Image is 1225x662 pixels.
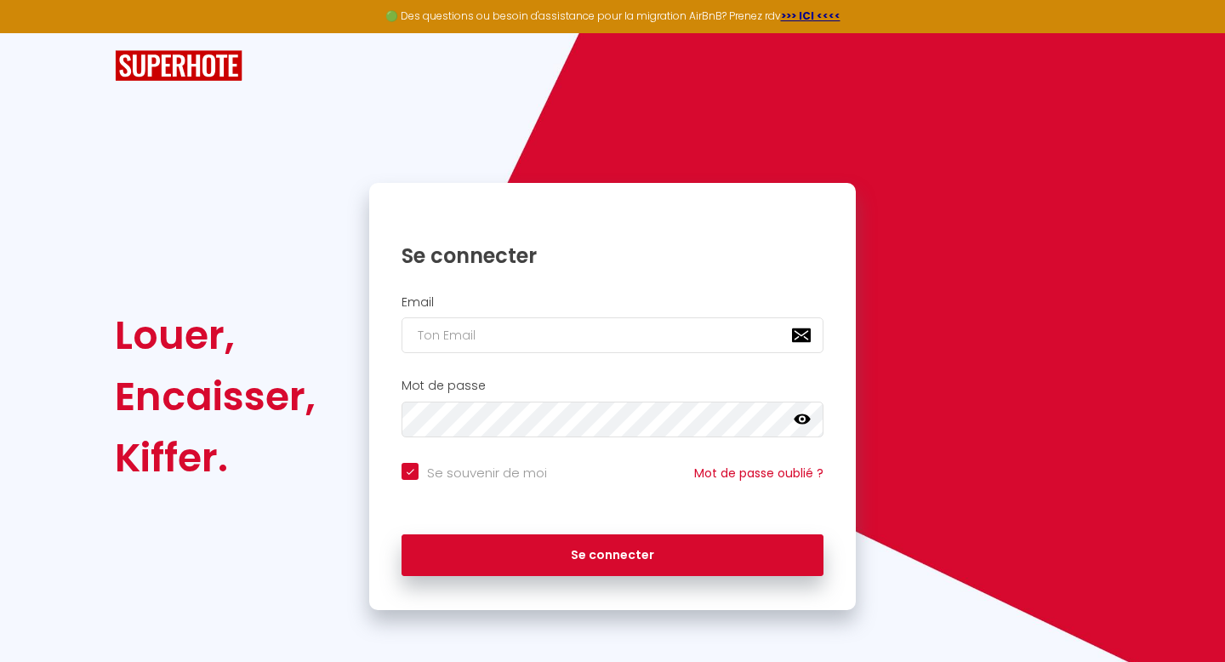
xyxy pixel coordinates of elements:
[402,243,823,269] h1: Se connecter
[402,295,823,310] h2: Email
[694,465,823,482] a: Mot de passe oublié ?
[402,534,823,577] button: Se connecter
[115,305,316,366] div: Louer,
[402,379,823,393] h2: Mot de passe
[115,50,242,82] img: SuperHote logo
[115,427,316,488] div: Kiffer.
[115,366,316,427] div: Encaisser,
[781,9,840,23] a: >>> ICI <<<<
[402,317,823,353] input: Ton Email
